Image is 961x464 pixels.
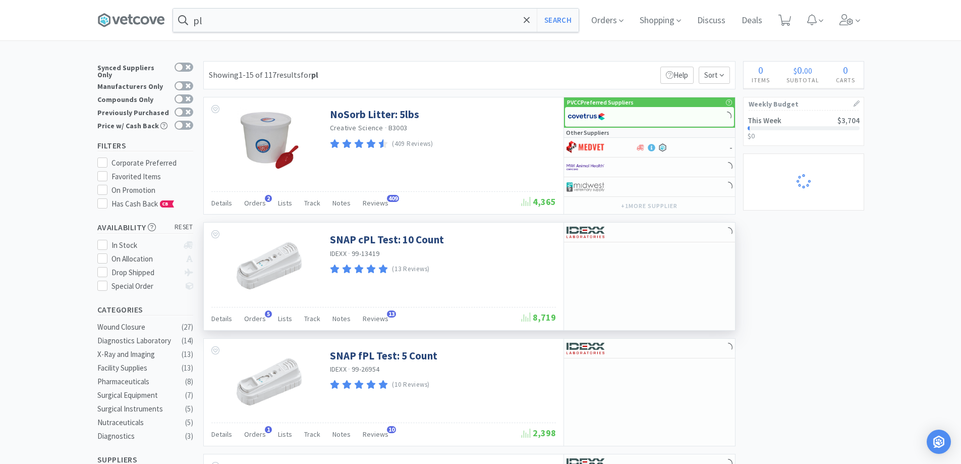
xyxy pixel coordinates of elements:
span: 99-26954 [352,365,379,374]
div: . [778,65,828,75]
span: Details [211,314,232,323]
span: Sort [699,67,730,84]
p: (10 Reviews) [392,380,430,390]
strong: pl [311,70,318,80]
span: Details [211,198,232,208]
img: f4a5332d44484cdbb156d259de151049_287381.jpeg [237,108,302,173]
div: Nutraceuticals [97,417,179,429]
div: Facility Supplies [97,362,179,374]
div: Previously Purchased [97,108,169,116]
div: ( 5 ) [185,403,193,415]
span: 99-13419 [352,249,379,258]
div: Compounds Only [97,94,169,103]
h5: Filters [97,140,193,151]
div: ( 13 ) [182,348,193,360]
div: Price w/ Cash Back [97,121,169,129]
div: ( 8 ) [185,376,193,388]
a: Deals [738,16,766,25]
span: $ [794,66,797,76]
span: Orders [244,198,266,208]
span: Notes [332,430,351,439]
img: bdd3c0f4347043b9a893056ed883a29a_120.png [567,140,604,155]
img: e9d646b00a464b30920dc5cab7bc75d4_159514.png [237,349,302,415]
span: Notes [332,314,351,323]
div: Surgical Instruments [97,403,179,415]
span: Notes [332,198,351,208]
div: Synced Suppliers Only [97,63,169,78]
span: Lists [278,314,292,323]
a: SNAP cPL Test: 10 Count [330,233,444,246]
div: Diagnostics [97,430,179,442]
div: ( 3 ) [185,430,193,442]
p: Other Suppliers [566,128,609,137]
img: 77fca1acd8b6420a9015268ca798ef17_1.png [568,109,605,124]
span: $0 [748,131,755,140]
span: - [729,141,732,153]
span: $3,704 [837,116,860,125]
div: Favorited Items [111,171,193,183]
div: X-Ray and Imaging [97,348,179,360]
img: ca5b3f3a0e9c4baab57027a6beae060d_160248.png [237,233,302,298]
span: 0 [758,64,763,76]
span: Track [304,314,320,323]
div: ( 5 ) [185,417,193,429]
div: In Stock [111,239,179,251]
span: 409 [387,195,399,202]
span: Orders [244,430,266,439]
span: 2,398 [522,427,556,439]
div: Diagnostics Laboratory [97,335,179,347]
span: Has Cash Back [111,199,175,209]
span: 13 [387,311,396,318]
span: 0 [797,64,802,76]
p: PVCC Preferred Suppliers [567,97,634,107]
img: 13250b0087d44d67bb1668360c5632f9_13.png [567,225,604,240]
button: +1more supplier [616,199,682,213]
a: SNAP fPL Test: 5 Count [330,349,437,363]
div: Pharmaceuticals [97,376,179,388]
div: Open Intercom Messenger [927,430,951,454]
div: ( 13 ) [182,362,193,374]
div: ( 7 ) [185,389,193,401]
div: Surgical Equipment [97,389,179,401]
h5: Availability [97,222,193,233]
div: Drop Shipped [111,267,179,279]
span: 8,719 [522,312,556,323]
span: 00 [804,66,812,76]
h4: Subtotal [778,75,828,85]
p: (409 Reviews) [392,139,433,149]
input: Search by item, sku, manufacturer, ingredient, size... [173,9,579,32]
img: 4dd14cff54a648ac9e977f0c5da9bc2e_5.png [567,179,604,194]
span: Lists [278,198,292,208]
span: 5 [265,311,272,318]
span: Reviews [363,198,388,208]
a: IDEXX [330,249,347,258]
span: Track [304,198,320,208]
span: reset [175,222,193,233]
div: Corporate Preferred [111,157,193,169]
a: NoSorb Litter: 5lbs [330,108,419,121]
span: Details [211,430,232,439]
h4: Items [744,75,778,85]
span: 0 [843,64,848,76]
div: Special Order [111,280,179,292]
h1: Weekly Budget [749,97,859,111]
div: Showing 1-15 of 117 results [209,69,318,82]
h2: This Week [748,117,781,124]
span: 10 [387,426,396,433]
img: 13250b0087d44d67bb1668360c5632f9_13.png [567,341,604,356]
span: Reviews [363,314,388,323]
div: Manufacturers Only [97,81,169,90]
span: for [301,70,318,80]
span: 4,365 [522,196,556,208]
h4: Carts [828,75,864,85]
span: B3003 [388,123,407,132]
div: Wound Closure [97,321,179,333]
a: Discuss [693,16,729,25]
span: Track [304,430,320,439]
h5: Categories [97,304,193,316]
span: CB [160,201,171,207]
span: 2 [265,195,272,202]
p: (13 Reviews) [392,264,430,275]
span: · [348,365,350,374]
div: On Allocation [111,253,179,265]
